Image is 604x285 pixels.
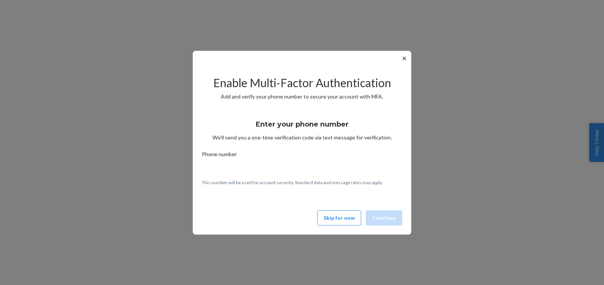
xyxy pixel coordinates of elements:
[202,113,402,141] div: We’ll send you a one-time verification code via text message for verification.
[366,210,402,225] button: Continue
[202,93,402,100] p: Add and verify your phone number to secure your account with MFA.
[202,77,402,89] h2: Enable Multi-Factor Authentication
[400,54,408,63] button: ✕
[256,119,349,129] h3: Enter your phone number
[202,150,237,161] span: Phone number
[202,179,402,186] p: This number will be used for account security. Standard data and message rates may apply.
[317,210,361,225] button: Skip for now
